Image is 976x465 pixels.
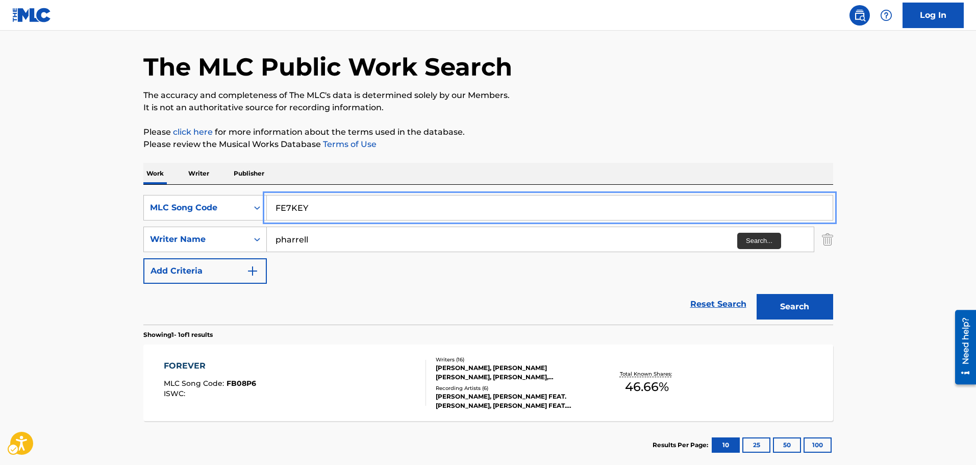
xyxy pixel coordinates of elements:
input: Search... [267,227,814,252]
button: 10 [712,437,740,453]
form: Search Form [143,195,833,325]
button: 50 [773,437,801,453]
span: ISWC : [164,389,188,398]
span: 46.66 % [625,378,669,396]
a: Log In [903,3,964,28]
button: Search [757,294,833,320]
a: Terms of Use [321,139,377,149]
p: Work [143,163,167,184]
button: Add Criteria [143,258,267,284]
div: [PERSON_NAME], [PERSON_NAME] FEAT. [PERSON_NAME], [PERSON_NAME] FEAT. [PERSON_NAME], [PERSON_NAME... [436,392,590,410]
iframe: Iframe | Resource Center [947,306,976,388]
span: MLC Song Code : [164,379,227,388]
p: Writer [185,163,212,184]
p: The accuracy and completeness of The MLC's data is determined solely by our Members. [143,89,833,102]
h1: The MLC Public Work Search [143,52,512,82]
img: search [854,9,866,21]
p: Results Per Page: [653,440,711,450]
div: Writer Name [150,233,242,246]
div: MLC Song Code [150,202,242,214]
button: 25 [742,437,770,453]
p: Total Known Shares: [620,370,674,378]
p: Please for more information about the terms used in the database. [143,126,833,138]
img: Delete Criterion [822,227,833,252]
button: 100 [804,437,832,453]
div: [PERSON_NAME], [PERSON_NAME] [PERSON_NAME], [PERSON_NAME], [PERSON_NAME], [PERSON_NAME], [PERSON_... [436,363,590,382]
img: MLC Logo [12,8,52,22]
a: Reset Search [685,293,752,315]
p: It is not an authoritative source for recording information. [143,102,833,114]
div: Writers ( 16 ) [436,356,590,363]
input: Search... [267,195,833,220]
a: click here [173,127,213,137]
p: Please review the Musical Works Database [143,138,833,151]
div: FOREVER [164,360,256,372]
img: 9d2ae6d4665cec9f34b9.svg [246,265,259,277]
p: Showing 1 - 1 of 1 results [143,330,213,339]
img: help [880,9,892,21]
a: FOREVERMLC Song Code:FB08P6ISWC:Writers (16)[PERSON_NAME], [PERSON_NAME] [PERSON_NAME], [PERSON_N... [143,345,833,421]
span: FB08P6 [227,379,256,388]
div: Recording Artists ( 6 ) [436,384,590,392]
p: Publisher [231,163,267,184]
